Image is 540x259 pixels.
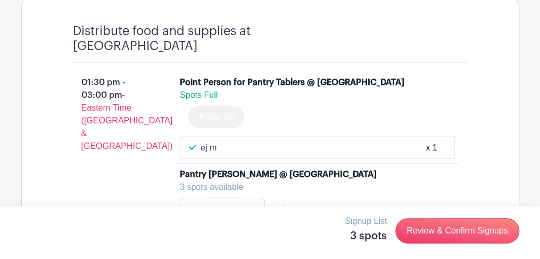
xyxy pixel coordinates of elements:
p: Signup List [345,215,387,228]
a: + [238,198,265,223]
span: Spots Full [180,90,218,99]
a: Review & Confirm Signups [395,218,519,244]
div: x 1 [426,141,437,154]
p: ej m [201,141,217,154]
h5: 3 spots [345,230,387,243]
p: 01:30 pm - 03:00 pm [56,72,163,157]
h4: Distribute food and supplies at [GEOGRAPHIC_DATA] [73,24,365,54]
div: Pantry [PERSON_NAME] @ [GEOGRAPHIC_DATA] [180,168,377,181]
span: - Eastern Time ([GEOGRAPHIC_DATA] & [GEOGRAPHIC_DATA]) [81,90,173,151]
div: 3 spots available [180,181,446,194]
div: Point Person for Pantry Tablers @ [GEOGRAPHIC_DATA] [180,76,404,89]
a: - [180,198,204,223]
